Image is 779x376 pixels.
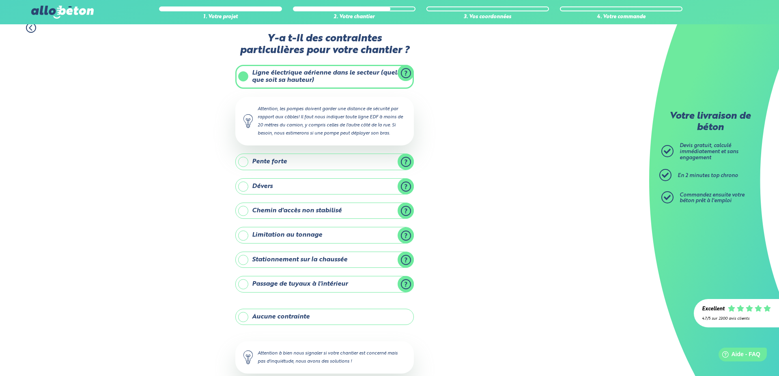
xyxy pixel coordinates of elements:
[293,14,415,20] div: 2. Votre chantier
[235,154,414,170] label: Pente forte
[235,309,414,325] label: Aucune contrainte
[235,227,414,243] label: Limitation au tonnage
[235,65,414,89] label: Ligne électrique aérienne dans le secteur (quelle que soit sa hauteur)
[235,252,414,268] label: Stationnement sur la chaussée
[426,14,549,20] div: 3. Vos coordonnées
[560,14,682,20] div: 4. Votre commande
[235,33,414,57] label: Y-a t-il des contraintes particulières pour votre chantier ?
[235,276,414,292] label: Passage de tuyaux à l'intérieur
[159,14,282,20] div: 1. Votre projet
[31,6,94,19] img: allobéton
[707,344,770,367] iframe: Help widget launcher
[235,203,414,219] label: Chemin d'accès non stabilisé
[235,97,414,146] div: Attention, les pompes doivent garder une distance de sécurité par rapport aux câbles! Il faut nou...
[235,178,414,194] label: Dévers
[235,341,414,374] div: Attention à bien nous signaler si votre chantier est concerné mais pas d'inquiétude, nous avons d...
